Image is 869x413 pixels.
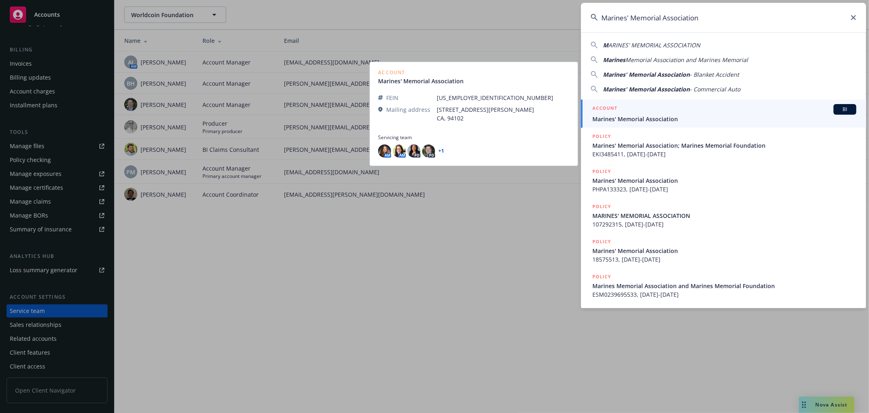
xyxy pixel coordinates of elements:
[592,202,611,211] h5: POLICY
[592,211,856,220] span: MARINES' MEMORIAL ASSOCIATION
[592,167,611,175] h5: POLICY
[581,268,866,303] a: POLICYMarines Memorial Association and Marines Memorial FoundationESM0239695533, [DATE]-[DATE]
[592,104,617,114] h5: ACCOUNT
[592,185,856,193] span: PHPA133323, [DATE]-[DATE]
[592,282,856,290] span: Marines Memorial Association and Marines Memorial Foundation
[603,56,625,64] span: Marines
[592,115,856,123] span: Marines' Memorial Association
[592,246,856,255] span: Marines' Memorial Association
[581,3,866,32] input: Search...
[592,273,611,281] h5: POLICY
[592,150,856,158] span: EKI3485411, [DATE]-[DATE]
[592,255,856,264] span: 18575513, [DATE]-[DATE]
[592,220,856,229] span: 107292315, [DATE]-[DATE]
[690,71,739,78] span: - Blanket Accident
[581,128,866,163] a: POLICYMarines' Memorial Association; Marines Memorial FoundationEKI3485411, [DATE]-[DATE]
[603,85,690,93] span: Marines' Memorial Association
[690,85,740,93] span: - Commercial Auto
[581,233,866,268] a: POLICYMarines' Memorial Association18575513, [DATE]-[DATE]
[592,290,856,299] span: ESM0239695533, [DATE]-[DATE]
[592,238,611,246] h5: POLICY
[837,106,853,113] span: BI
[581,163,866,198] a: POLICYMarines' Memorial AssociationPHPA133323, [DATE]-[DATE]
[592,141,856,150] span: Marines' Memorial Association; Marines Memorial Foundation
[625,56,748,64] span: Memorial Association and Marines Memorial
[581,100,866,128] a: ACCOUNTBIMarines' Memorial Association
[608,41,700,49] span: ARINES' MEMORIAL ASSOCIATION
[603,41,608,49] span: M
[592,132,611,140] h5: POLICY
[592,176,856,185] span: Marines' Memorial Association
[603,71,690,78] span: Marines' Memorial Association
[581,198,866,233] a: POLICYMARINES' MEMORIAL ASSOCIATION107292315, [DATE]-[DATE]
